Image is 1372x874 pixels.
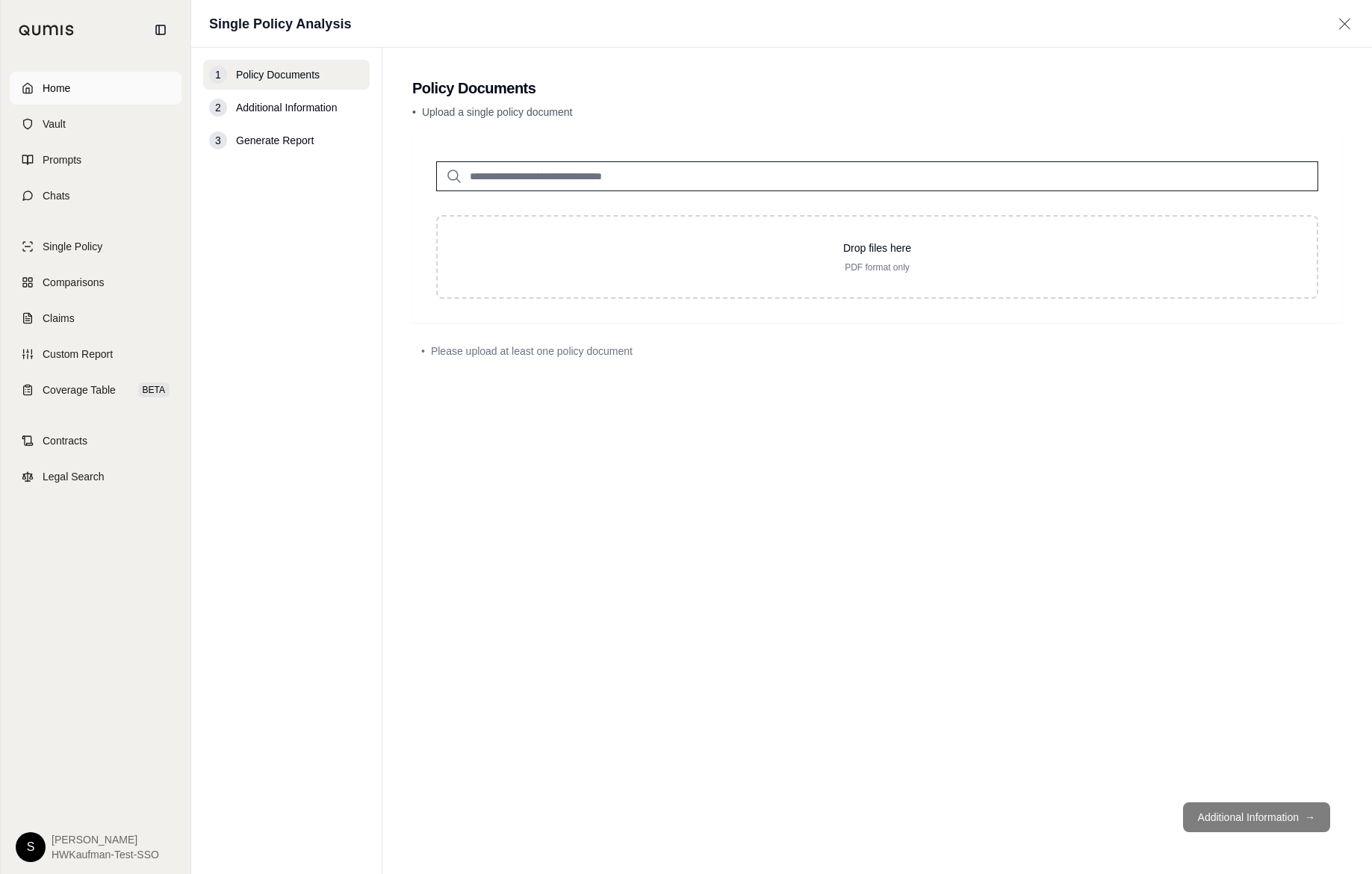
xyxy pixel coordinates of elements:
[10,460,181,493] a: Legal Search
[138,382,170,397] span: BETA
[19,25,75,36] img: Qumis Logo
[236,100,337,115] span: Additional Information
[10,143,181,176] a: Prompts
[10,266,181,299] a: Comparisons
[16,832,46,862] div: S
[462,241,1293,255] p: Drop files here
[421,344,425,359] span: •
[43,152,81,167] span: Prompts
[52,847,159,862] span: HWKaufman-Test-SSO
[52,832,159,847] span: [PERSON_NAME]
[10,338,181,371] a: Custom Report
[209,66,227,84] div: 1
[431,344,633,359] span: Please upload at least one policy document
[412,106,416,118] span: •
[43,469,105,484] span: Legal Search
[43,311,75,326] span: Claims
[43,117,66,131] span: Vault
[412,78,1342,99] h2: Policy Documents
[10,302,181,335] a: Claims
[236,67,320,82] span: Policy Documents
[462,261,1293,273] p: PDF format only
[43,275,104,290] span: Comparisons
[43,81,70,96] span: Home
[43,239,102,254] span: Single Policy
[236,133,314,148] span: Generate Report
[149,18,173,42] button: Collapse sidebar
[422,106,573,118] span: Upload a single policy document
[43,188,70,203] span: Chats
[43,382,116,397] span: Coverage Table
[10,374,181,406] a: Coverage TableBETA
[43,433,87,448] span: Contracts
[10,72,181,105] a: Home
[10,179,181,212] a: Chats
[209,131,227,149] div: 3
[10,108,181,140] a: Vault
[10,230,181,263] a: Single Policy
[43,347,113,362] span: Custom Report
[10,424,181,457] a: Contracts
[209,99,227,117] div: 2
[209,13,351,34] h1: Single Policy Analysis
